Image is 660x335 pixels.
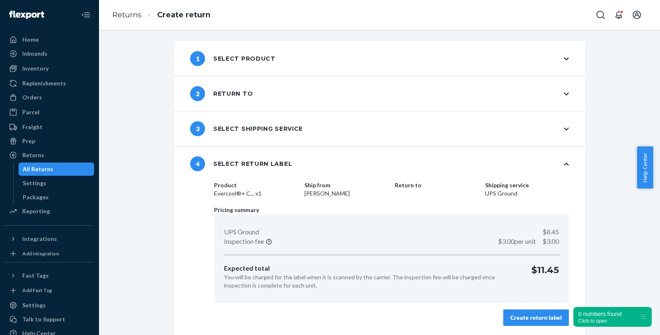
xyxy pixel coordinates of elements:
[190,51,276,66] div: Select product
[304,189,388,198] dd: [PERSON_NAME]
[5,149,94,162] a: Returns
[5,120,94,134] a: Freight
[637,146,653,189] button: Help Center
[542,227,559,237] p: $8.45
[214,181,298,189] dt: Product
[190,156,292,171] div: Select return label
[22,287,52,294] div: Add Fast Tag
[610,7,627,23] button: Open notifications
[5,77,94,90] a: Replenishments
[190,156,205,171] span: 4
[498,237,559,246] p: $3.00
[22,50,47,58] div: Inbounds
[498,237,536,245] span: $3.00 per unit
[22,35,39,44] div: Home
[19,191,94,204] a: Packages
[224,237,264,246] p: Inspection fee
[22,301,46,309] div: Settings
[5,313,94,326] a: Talk to Support
[23,165,53,173] div: All Returns
[5,47,94,60] a: Inbounds
[23,179,46,187] div: Settings
[190,121,205,136] span: 3
[485,189,569,198] dd: UPS Ground
[5,285,94,295] a: Add Fast Tag
[22,207,50,215] div: Reporting
[22,79,66,87] div: Replenishments
[5,269,94,282] button: Fast Tags
[22,64,49,73] div: Inventory
[503,309,569,326] button: Create return label
[157,10,210,19] a: Create return
[5,249,94,259] a: Add Integration
[19,177,94,190] a: Settings
[112,10,141,19] a: Returns
[22,250,59,257] div: Add Integration
[395,181,478,189] dt: Return to
[5,33,94,46] a: Home
[5,205,94,218] a: Reporting
[5,232,94,245] button: Integrations
[224,227,259,237] p: UPS Ground
[190,86,205,101] span: 2
[510,314,562,322] div: Create return label
[78,7,94,23] button: Close Navigation
[22,108,40,116] div: Parcel
[5,106,94,119] a: Parcel
[22,123,42,131] div: Freight
[22,93,42,101] div: Orders
[224,273,518,290] p: You will be charged for the label when it is scanned by the carrier. The inspection fee will be c...
[592,7,609,23] button: Open Search Box
[23,193,49,201] div: Packages
[190,121,303,136] div: Select shipping service
[22,151,44,159] div: Returns
[190,51,205,66] span: 1
[214,206,569,214] p: Pricing summary
[5,299,94,312] a: Settings
[9,11,44,19] img: Flexport logo
[5,62,94,75] a: Inventory
[22,315,65,323] div: Talk to Support
[485,181,569,189] dt: Shipping service
[304,181,388,189] dt: Ship from
[224,264,518,273] p: Expected total
[5,91,94,104] a: Orders
[531,264,559,290] p: $11.45
[19,163,94,176] a: All Returns
[22,271,49,280] div: Fast Tags
[5,134,94,148] a: Prep
[22,235,57,243] div: Integrations
[214,189,298,198] dd: Evercool®+ C... x1
[106,3,217,27] ol: breadcrumbs
[22,137,35,145] div: Prep
[629,7,645,23] button: Open account menu
[190,86,253,101] div: Return to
